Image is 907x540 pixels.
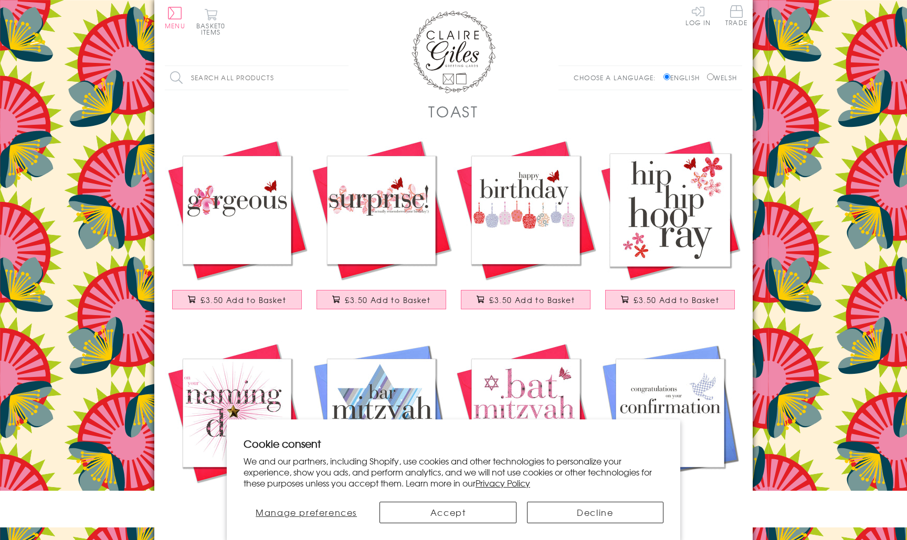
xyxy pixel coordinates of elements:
a: Baby Naming Card, Pink Stars, Embellished with a shiny padded star £3.50 Add to Basket [165,341,309,523]
a: Bat Mitzvah Card, Pink Star, maxel tov, embellished with a fabric butterfly £3.50 Add to Basket [454,341,598,523]
span: £3.50 Add to Basket [634,295,719,305]
img: Confirmation Congratulations Card, Blue Dove, Embellished with a padded star [598,341,742,485]
a: Birthday Card, Pink Flower, Gorgeous, embellished with a pretty fabric butterfly £3.50 Add to Basket [165,138,309,320]
img: Birthday Card, Hip Hip Hooray!, embellished with a pretty fabric butterfly [598,138,742,282]
h1: Toast [428,101,479,122]
button: Basket0 items [196,8,225,35]
button: £3.50 Add to Basket [172,290,302,309]
h2: Cookie consent [244,436,663,451]
img: Birthday Card, Pink Flowers, embellished with a pretty fabric butterfly [309,138,454,282]
p: Choose a language: [574,73,661,82]
span: £3.50 Add to Basket [201,295,286,305]
a: Privacy Policy [476,477,530,489]
button: £3.50 Add to Basket [461,290,591,309]
a: Confirmation Congratulations Card, Blue Dove, Embellished with a padded star £3.50 Add to Basket [598,341,742,523]
a: Birthday Card, Cakes, Happy Birthday, embellished with a pretty fabric butterfly £3.50 Add to Basket [454,138,598,320]
a: Trade [725,5,747,28]
a: Birthday Card, Hip Hip Hooray!, embellished with a pretty fabric butterfly £3.50 Add to Basket [598,138,742,320]
img: Baby Naming Card, Pink Stars, Embellished with a shiny padded star [165,341,309,485]
img: Birthday Card, Cakes, Happy Birthday, embellished with a pretty fabric butterfly [454,138,598,282]
img: Birthday Card, Pink Flower, Gorgeous, embellished with a pretty fabric butterfly [165,138,309,282]
span: £3.50 Add to Basket [345,295,430,305]
a: Birthday Card, Pink Flowers, embellished with a pretty fabric butterfly £3.50 Add to Basket [309,138,454,320]
span: Trade [725,5,747,26]
img: Claire Giles Greetings Cards [412,10,495,93]
a: Religious Occassions Card, Blue Star, Bar Mitzvah maxel tov £3.50 Add to Basket [309,341,454,523]
button: Manage preferences [244,502,369,523]
button: Menu [165,7,185,29]
span: 0 items [201,21,225,37]
input: Search [338,66,349,90]
button: £3.50 Add to Basket [605,290,735,309]
input: Search all products [165,66,349,90]
input: Welsh [707,73,714,80]
img: Religious Occassions Card, Blue Star, Bar Mitzvah maxel tov [309,341,454,485]
button: Accept [379,502,516,523]
button: Decline [527,502,663,523]
label: English [663,73,705,82]
label: Welsh [707,73,737,82]
span: Manage preferences [256,506,357,519]
span: Menu [165,21,185,30]
img: Bat Mitzvah Card, Pink Star, maxel tov, embellished with a fabric butterfly [454,341,598,485]
input: English [663,73,670,80]
a: Log In [685,5,711,26]
span: £3.50 Add to Basket [489,295,575,305]
button: £3.50 Add to Basket [317,290,447,309]
p: We and our partners, including Shopify, use cookies and other technologies to personalize your ex... [244,456,663,488]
